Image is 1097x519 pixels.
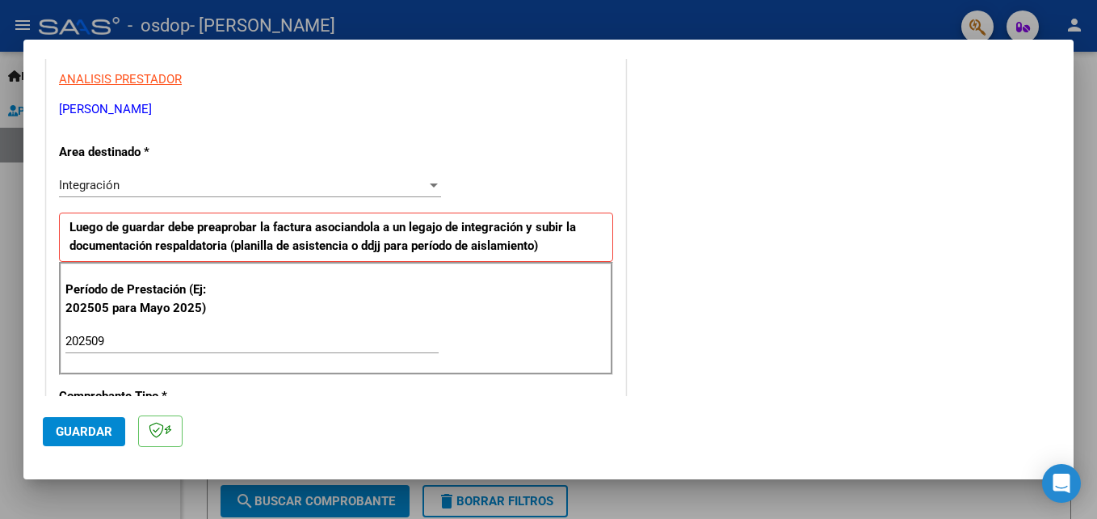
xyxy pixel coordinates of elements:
[59,100,613,119] p: [PERSON_NAME]
[59,143,225,162] p: Area destinado *
[59,72,182,86] span: ANALISIS PRESTADOR
[43,417,125,446] button: Guardar
[59,178,120,192] span: Integración
[65,281,228,317] p: Período de Prestación (Ej: 202505 para Mayo 2025)
[1042,464,1081,503] div: Open Intercom Messenger
[56,424,112,439] span: Guardar
[59,387,225,406] p: Comprobante Tipo *
[69,220,576,253] strong: Luego de guardar debe preaprobar la factura asociandola a un legajo de integración y subir la doc...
